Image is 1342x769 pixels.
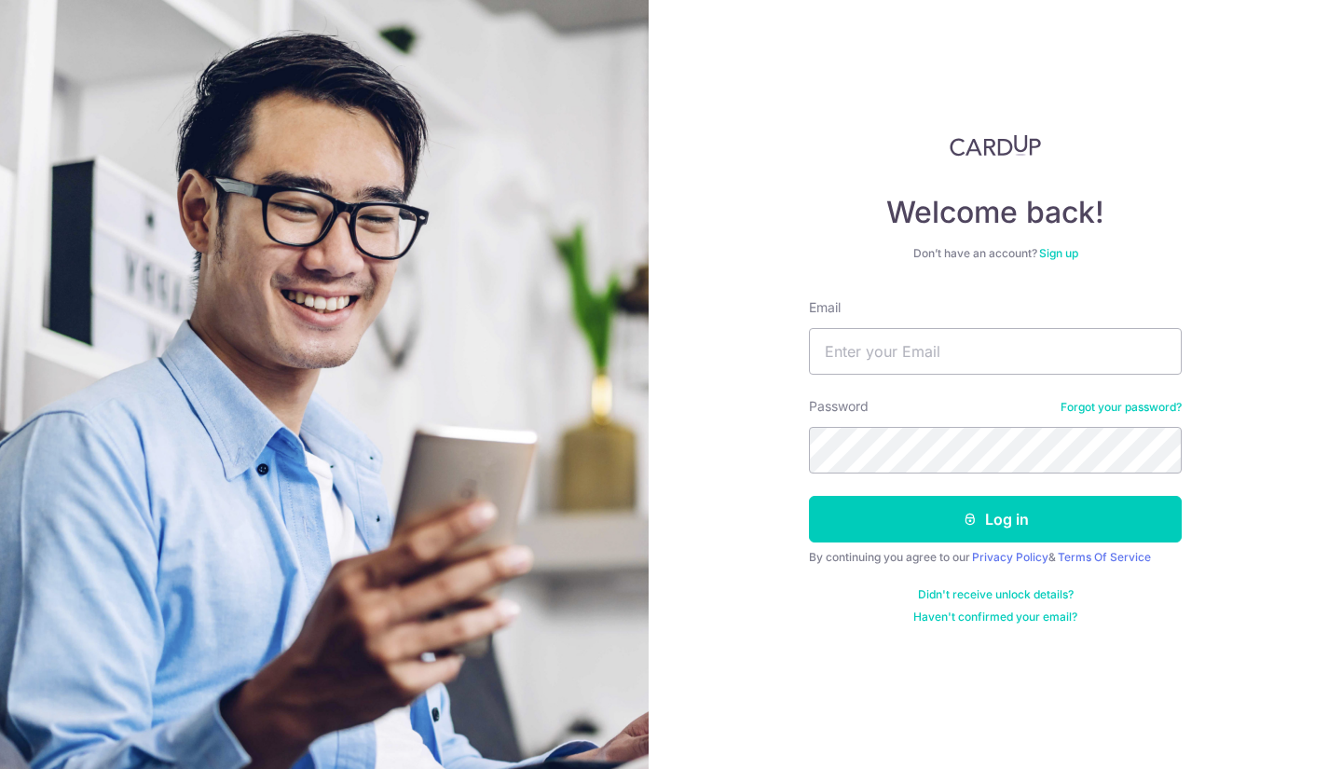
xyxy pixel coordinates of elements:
div: Don’t have an account? [809,246,1182,261]
a: Privacy Policy [972,550,1048,564]
a: Didn't receive unlock details? [918,587,1074,602]
button: Log in [809,496,1182,542]
label: Email [809,298,841,317]
input: Enter your Email [809,328,1182,375]
a: Forgot your password? [1061,400,1182,415]
img: CardUp Logo [950,134,1041,157]
a: Haven't confirmed your email? [913,610,1077,625]
a: Terms Of Service [1058,550,1151,564]
h4: Welcome back! [809,194,1182,231]
div: By continuing you agree to our & [809,550,1182,565]
a: Sign up [1039,246,1078,260]
label: Password [809,397,869,416]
